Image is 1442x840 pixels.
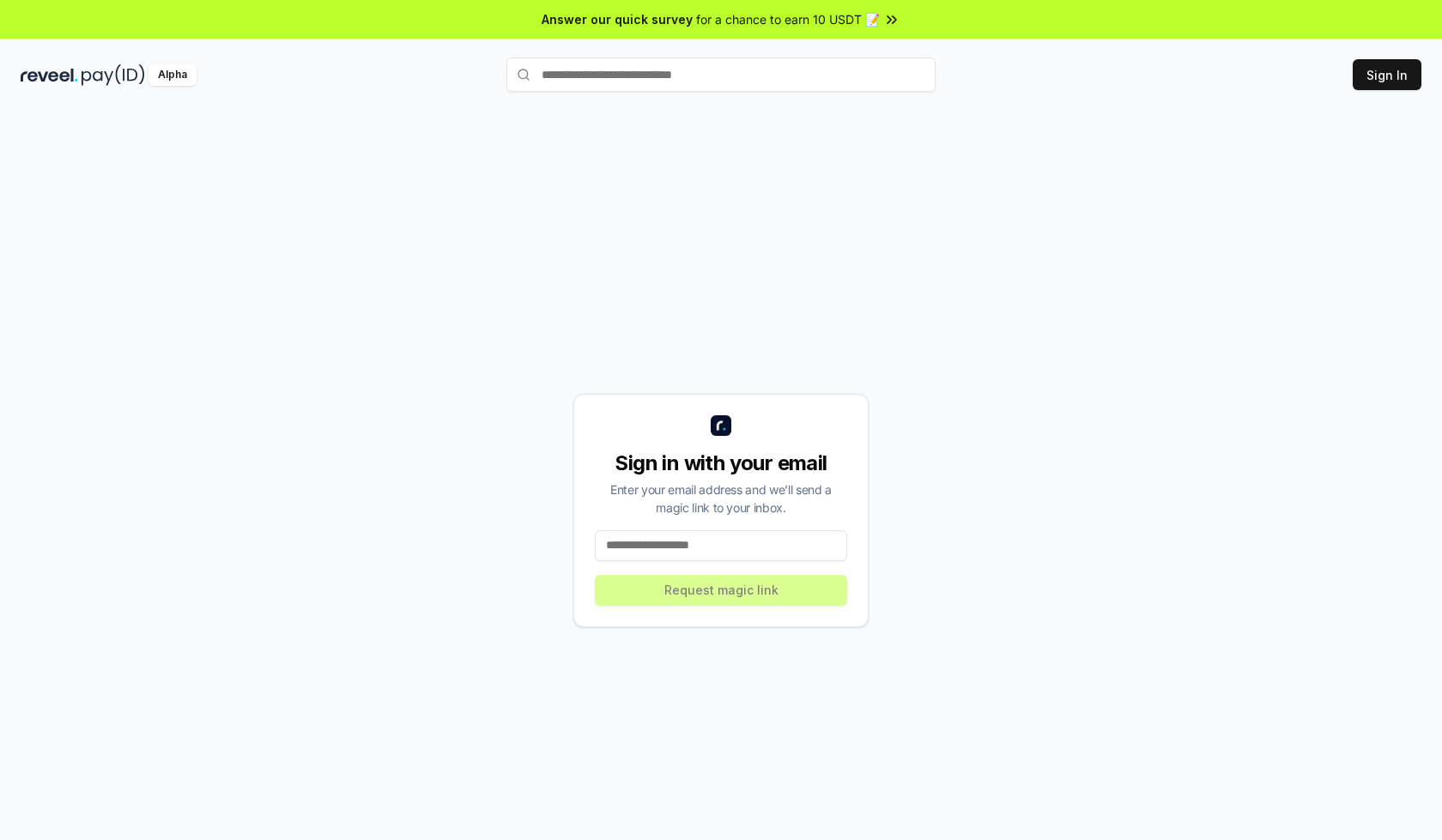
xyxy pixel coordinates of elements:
[21,64,78,86] img: reveel_dark
[1353,59,1421,90] button: Sign In
[696,10,880,28] span: for a chance to earn 10 USDT 📝
[595,450,847,477] div: Sign in with your email
[82,64,145,86] img: pay_id
[711,415,731,436] img: logo_small
[542,10,693,28] span: Answer our quick survey
[148,64,197,86] div: Alpha
[595,480,847,517] div: Enter your email address and we’ll send a magic link to your inbox.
